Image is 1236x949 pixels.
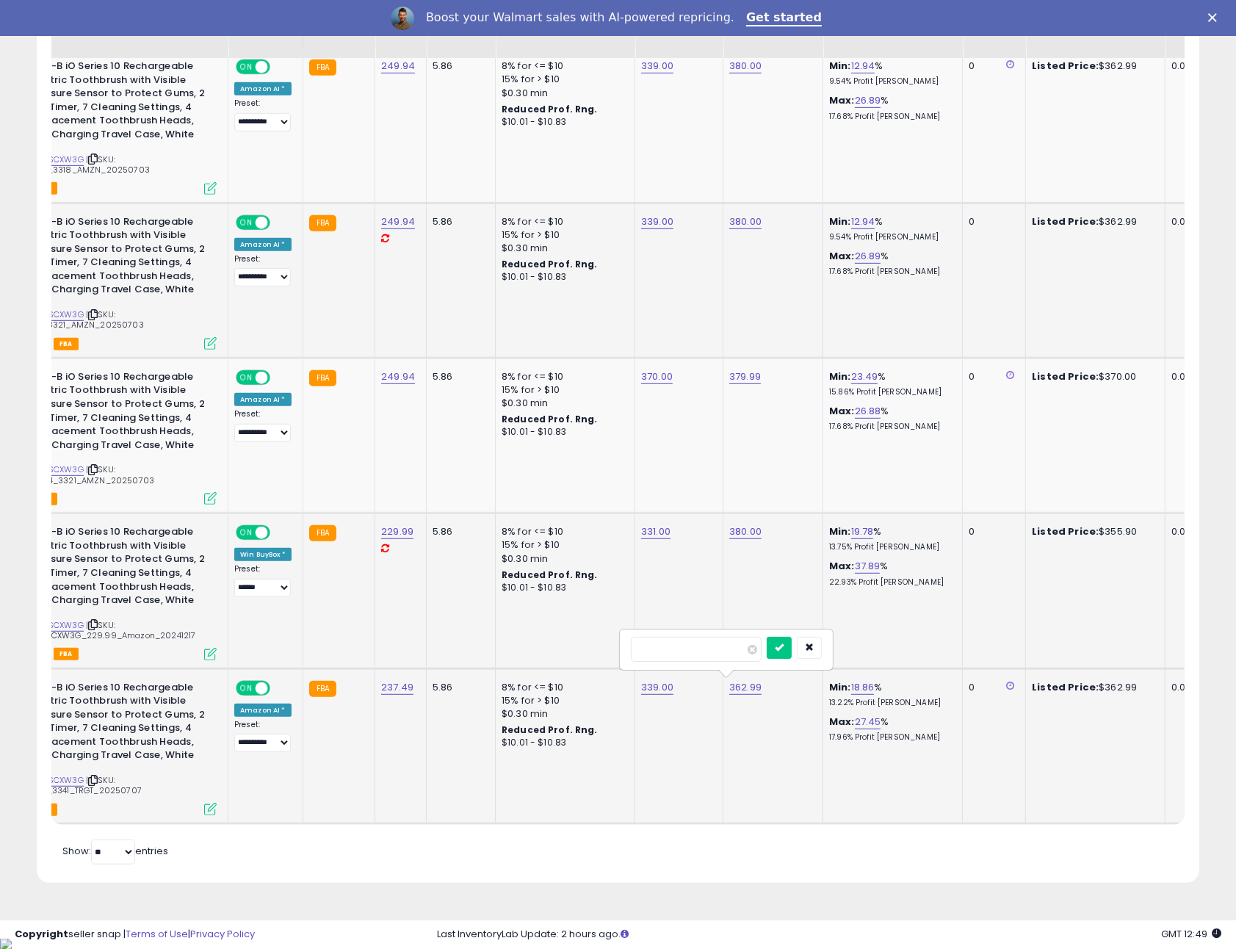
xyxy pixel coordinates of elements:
[502,73,624,86] div: 15% for > $10
[54,648,79,660] span: FBA
[1032,214,1099,228] b: Listed Price:
[62,844,168,858] span: Show: entries
[641,369,673,384] a: 370.00
[391,7,414,30] img: Profile image for Adrian
[309,59,336,76] small: FBA
[268,61,292,73] span: OFF
[502,525,624,538] div: 8% for <= $10
[829,250,951,277] div: %
[502,737,624,749] div: $10.01 - $10.83
[381,214,415,229] a: 249.94
[1032,59,1154,73] div: $362.99
[433,59,484,73] div: 5.86
[829,112,951,122] p: 17.68% Profit [PERSON_NAME]
[746,10,822,26] a: Get started
[1161,927,1221,941] span: 2025-09-8 12:49 GMT
[1032,525,1154,538] div: $355.90
[29,525,208,610] b: Oral-B iO Series 10 Rechargeable Electric Toothbrush with Visible Pressure Sensor to Protect Gums...
[29,681,208,766] b: Oral-B iO Series 10 Rechargeable Electric Toothbrush with Visible Pressure Sensor to Protect Gums...
[1032,215,1154,228] div: $362.99
[29,215,208,300] b: Oral-B iO Series 10 Rechargeable Electric Toothbrush with Visible Pressure Sensor to Protect Gums...
[829,681,951,708] div: %
[829,524,851,538] b: Min:
[381,680,413,695] a: 237.49
[502,59,624,73] div: 8% for <= $10
[1208,13,1223,22] div: Close
[268,527,292,539] span: OFF
[502,370,624,383] div: 8% for <= $10
[1032,59,1099,73] b: Listed Price:
[234,564,292,597] div: Preset:
[851,214,875,229] a: 12.94
[26,154,84,166] a: B0C2SCXW3G
[381,59,415,73] a: 249.94
[829,387,951,397] p: 15.86% Profit [PERSON_NAME]
[433,681,484,694] div: 5.86
[829,560,951,587] div: %
[437,928,1221,942] div: Last InventoryLab Update: 2 hours ago.
[829,422,951,432] p: 17.68% Profit [PERSON_NAME]
[126,927,188,941] a: Terms of Use
[502,413,598,425] b: Reduced Prof. Rng.
[502,538,624,552] div: 15% for > $10
[855,559,881,574] a: 37.89
[29,59,208,145] b: Oral-B iO Series 10 Rechargeable Electric Toothbrush with Visible Pressure Sensor to Protect Gums...
[851,524,874,539] a: 19.78
[851,680,875,695] a: 18.86
[1032,369,1099,383] b: Listed Price:
[829,577,951,588] p: 22.93% Profit [PERSON_NAME]
[1032,680,1099,694] b: Listed Price:
[502,681,624,694] div: 8% for <= $10
[433,370,484,383] div: 5.86
[829,214,851,228] b: Min:
[502,215,624,228] div: 8% for <= $10
[502,426,624,439] div: $10.01 - $10.83
[502,694,624,707] div: 15% for > $10
[234,409,292,442] div: Preset:
[641,680,673,695] a: 339.00
[237,61,256,73] span: ON
[1032,524,1099,538] b: Listed Price:
[381,524,413,539] a: 229.99
[829,559,855,573] b: Max:
[729,369,761,384] a: 379.99
[433,525,484,538] div: 5.86
[729,59,762,73] a: 380.00
[829,93,855,107] b: Max:
[15,927,68,941] strong: Copyright
[234,238,292,251] div: Amazon AI *
[855,404,881,419] a: 26.88
[190,927,255,941] a: Privacy Policy
[969,681,1014,694] div: 0
[851,59,875,73] a: 12.94
[1171,59,1196,73] div: 0.00
[641,524,671,539] a: 331.00
[426,10,734,25] div: Boost your Walmart sales with AI-powered repricing.
[26,774,84,787] a: B0C2SCXW3G
[829,698,951,708] p: 13.22% Profit [PERSON_NAME]
[729,214,762,229] a: 380.00
[829,215,951,242] div: %
[309,370,336,386] small: FBA
[829,715,951,743] div: %
[502,582,624,594] div: $10.01 - $10.83
[502,242,624,255] div: $0.30 min
[237,527,256,539] span: ON
[829,369,851,383] b: Min:
[234,720,292,753] div: Preset:
[502,707,624,721] div: $0.30 min
[502,87,624,100] div: $0.30 min
[502,383,624,397] div: 15% for > $10
[268,682,292,694] span: OFF
[234,393,292,406] div: Amazon AI *
[234,254,292,287] div: Preset:
[502,258,598,270] b: Reduced Prof. Rng.
[26,308,84,321] a: B0C2SCXW3G
[969,525,1014,538] div: 0
[829,249,855,263] b: Max:
[969,370,1014,383] div: 0
[729,524,762,539] a: 380.00
[829,405,951,432] div: %
[502,569,598,581] b: Reduced Prof. Rng.
[234,704,292,717] div: Amazon AI *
